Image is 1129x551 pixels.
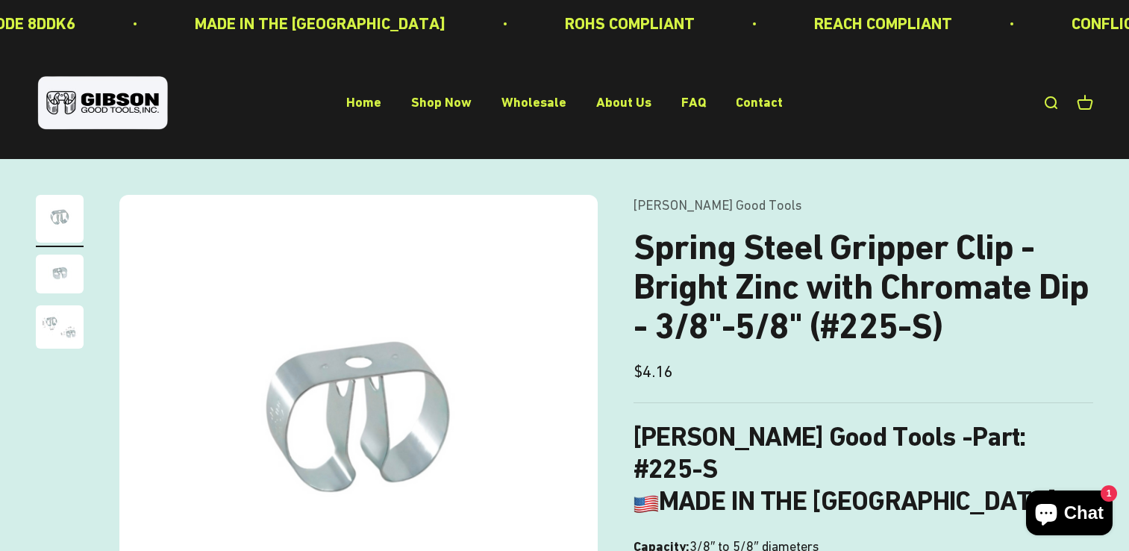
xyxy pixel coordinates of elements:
strong: : #225-S [634,421,1026,485]
span: Part [972,421,1019,452]
button: Go to item 3 [36,305,84,353]
a: FAQ [681,95,706,110]
a: Shop Now [411,95,472,110]
a: Home [346,95,381,110]
a: Wholesale [501,95,566,110]
b: [PERSON_NAME] Good Tools - [634,421,1019,452]
p: REACH COMPLIANT [760,10,898,37]
img: close up of a spring steel gripper clip, tool clip, durable, secure holding, Excellent corrosion ... [36,305,84,349]
img: close up of a spring steel gripper clip, tool clip, durable, secure holding, Excellent corrosion ... [36,255,84,293]
button: Go to item 2 [36,255,84,298]
inbox-online-store-chat: Shopify online store chat [1022,491,1117,539]
a: About Us [596,95,651,110]
a: [PERSON_NAME] Good Tools [634,197,801,213]
p: ROHS COMPLIANT [511,10,641,37]
h1: Spring Steel Gripper Clip - Bright Zinc with Chromate Dip - 3/8"-5/8" (#225-S) [634,228,1093,346]
b: MADE IN THE [GEOGRAPHIC_DATA] [634,485,1080,517]
sale-price: $4.16 [634,358,673,385]
p: MADE IN THE [GEOGRAPHIC_DATA] [141,10,392,37]
button: Go to item 1 [36,195,84,247]
img: Spring Steel Gripper Clip - Bright Zinc with Chromate Dip - 3/8"-5/8" (#225-S) [36,195,84,243]
a: Contact [736,95,783,110]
